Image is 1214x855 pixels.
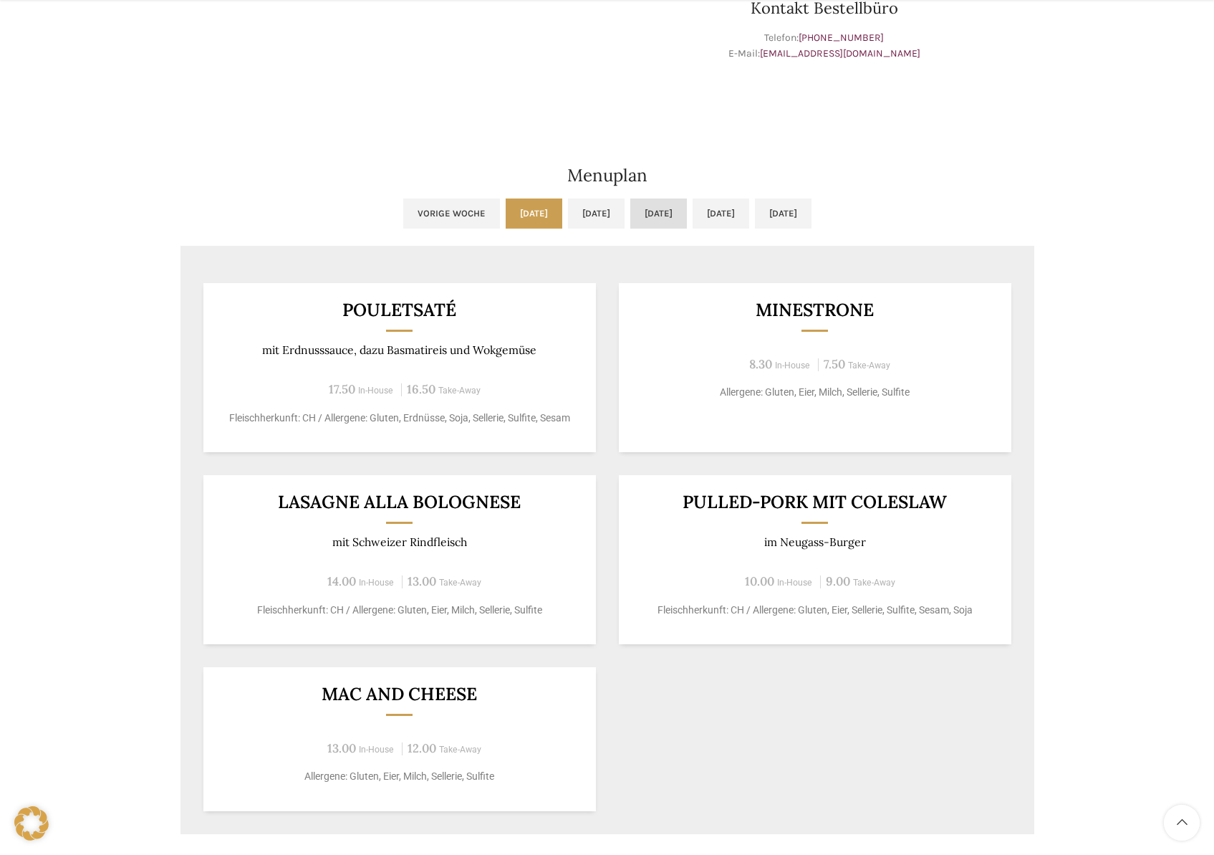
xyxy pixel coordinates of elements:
[359,745,394,755] span: In-House
[636,603,993,618] p: Fleischherkunft: CH / Allergene: Gluten, Eier, Sellerie, Sulfite, Sesam, Soja
[848,360,890,371] span: Take-Away
[359,578,394,588] span: In-House
[221,535,578,549] p: mit Schweizer Rindfleisch
[327,740,356,756] span: 13.00
[630,199,687,229] a: [DATE]
[636,535,993,549] p: im Neugass-Burger
[636,493,993,511] h3: Pulled-Pork mit Coleslaw
[221,411,578,426] p: Fleischherkunft: CH / Allergene: Gluten, Erdnüsse, Soja, Sellerie, Sulfite, Sesam
[749,356,772,372] span: 8.30
[358,386,393,396] span: In-House
[221,301,578,319] h3: Pouletsaté
[221,493,578,511] h3: LASAGNE ALLA BOLOGNESE
[826,573,850,589] span: 9.00
[408,573,436,589] span: 13.00
[755,199,811,229] a: [DATE]
[824,356,845,372] span: 7.50
[745,573,774,589] span: 10.00
[777,578,812,588] span: In-House
[407,381,435,397] span: 16.50
[760,47,920,59] a: [EMAIL_ADDRESS][DOMAIN_NAME]
[221,343,578,357] p: mit Erdnusssauce, dazu Basmatireis und Wokgemüse
[506,199,562,229] a: [DATE]
[636,385,993,400] p: Allergene: Gluten, Eier, Milch, Sellerie, Sulfite
[615,30,1034,62] p: Telefon: E-Mail:
[853,578,895,588] span: Take-Away
[693,199,749,229] a: [DATE]
[180,167,1034,184] h2: Menuplan
[221,603,578,618] p: Fleischherkunft: CH / Allergene: Gluten, Eier, Milch, Sellerie, Sulfite
[327,573,356,589] span: 14.00
[329,381,355,397] span: 17.50
[568,199,625,229] a: [DATE]
[636,301,993,319] h3: Minestrone
[221,769,578,784] p: Allergene: Gluten, Eier, Milch, Sellerie, Sulfite
[439,745,481,755] span: Take-Away
[799,32,884,44] a: [PHONE_NUMBER]
[438,386,481,396] span: Take-Away
[408,740,436,756] span: 12.00
[775,360,810,371] span: In-House
[221,685,578,703] h3: Mac and Cheese
[1164,805,1200,841] a: Scroll to top button
[439,578,481,588] span: Take-Away
[403,199,500,229] a: Vorige Woche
